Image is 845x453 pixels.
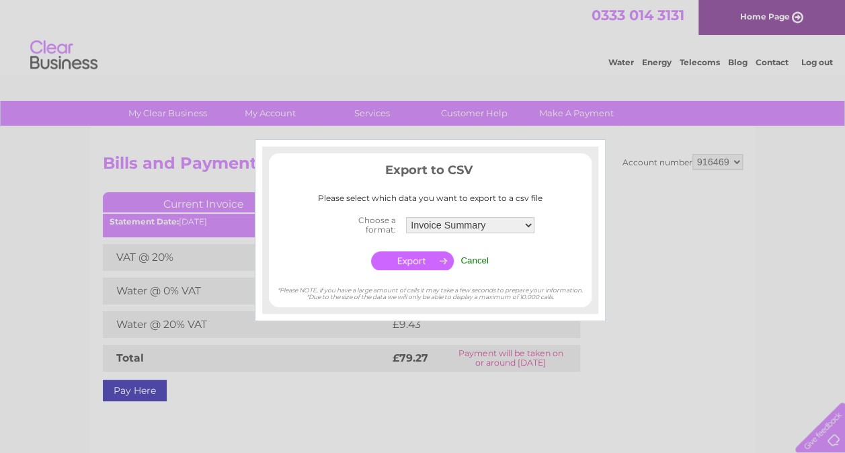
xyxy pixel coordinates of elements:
a: Water [608,57,634,67]
input: Cancel [460,255,489,265]
div: *Please NOTE, if you have a large amount of calls it may take a few seconds to prepare your infor... [269,274,592,301]
h3: Export to CSV [269,161,592,184]
a: Energy [642,57,672,67]
div: Please select which data you want to export to a csv file [269,194,592,203]
a: Contact [756,57,789,67]
a: Blog [728,57,748,67]
a: 0333 014 3131 [592,7,684,24]
div: Clear Business is a trading name of Verastar Limited (registered in [GEOGRAPHIC_DATA] No. 3667643... [106,7,741,65]
a: Log out [801,57,832,67]
th: Choose a format: [322,212,403,239]
img: logo.png [30,35,98,76]
a: Telecoms [680,57,720,67]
